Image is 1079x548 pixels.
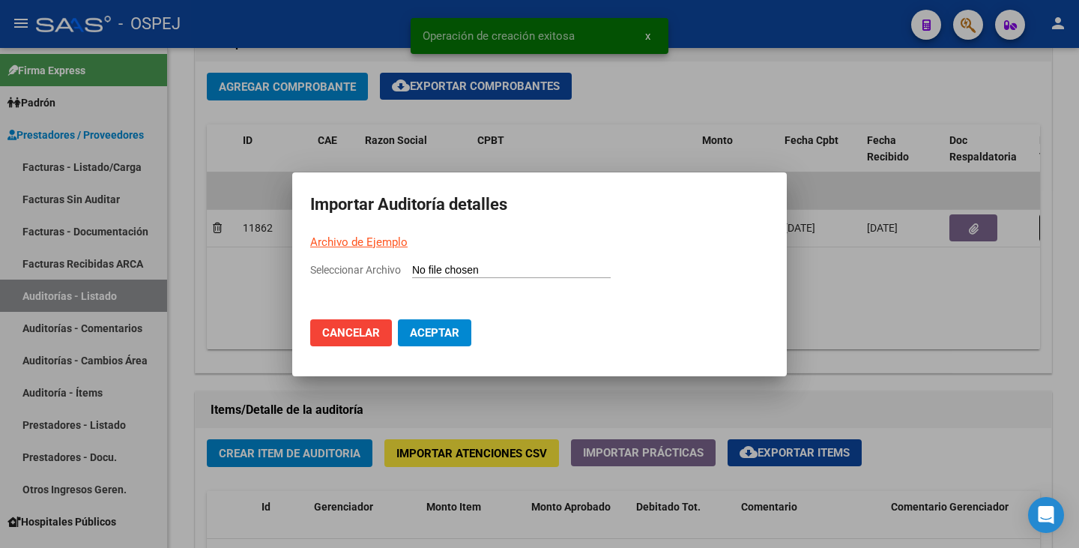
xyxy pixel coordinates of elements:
span: Seleccionar Archivo [310,264,401,276]
span: Cancelar [322,326,380,340]
span: Aceptar [410,326,459,340]
button: Cancelar [310,319,392,346]
button: Aceptar [398,319,471,346]
div: Open Intercom Messenger [1028,497,1064,533]
a: Archivo de Ejemplo [310,235,408,249]
h2: Importar Auditoría detalles [310,190,769,219]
